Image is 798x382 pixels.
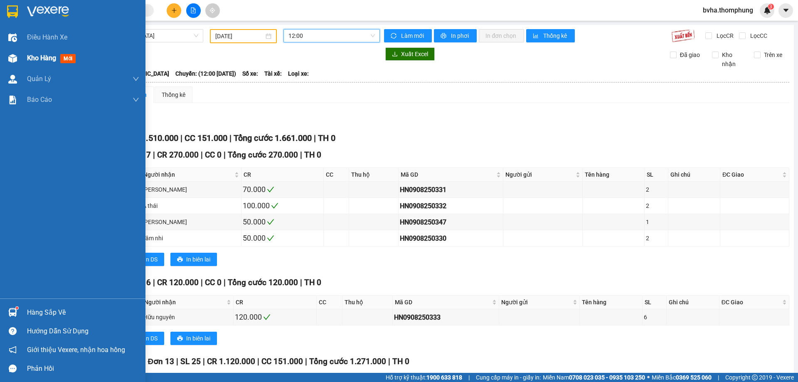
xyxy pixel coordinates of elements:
[205,3,220,18] button: aim
[501,298,571,307] span: Người gửi
[395,298,490,307] span: Mã GD
[399,230,503,246] td: HN0908250330
[769,4,772,10] span: 3
[27,325,139,338] div: Hướng dẫn sử dụng
[401,31,425,40] span: Làm mới
[671,29,695,42] img: 9k=
[392,51,398,58] span: download
[643,296,667,309] th: SL
[385,47,435,61] button: downloadXuất Excel
[400,233,502,244] div: HN0908250330
[27,362,139,375] div: Phản hồi
[304,150,321,160] span: TH 0
[543,31,568,40] span: Thống kê
[27,32,67,42] span: Điều hành xe
[392,357,409,366] span: TH 0
[349,168,399,182] th: Thu hộ
[677,50,703,59] span: Đã giao
[128,253,164,266] button: printerIn DS
[143,170,233,179] span: Người nhận
[778,3,793,18] button: caret-down
[157,278,199,287] span: CR 120.000
[144,255,158,264] span: In DS
[186,334,210,343] span: In biên lai
[543,373,645,382] span: Miền Nam
[468,373,470,382] span: |
[479,29,524,42] button: In đơn chọn
[399,198,503,214] td: HN0908250332
[153,150,155,160] span: |
[719,50,748,69] span: Kho nhận
[267,218,274,226] span: check
[304,278,321,287] span: TH 0
[27,54,56,62] span: Kho hàng
[143,201,240,210] div: A thái
[451,31,470,40] span: In phơi
[186,3,201,18] button: file-add
[167,3,181,18] button: plus
[400,185,502,195] div: HN0908250331
[9,346,17,354] span: notification
[9,327,17,335] span: question-circle
[764,7,771,14] img: icon-new-feature
[7,5,18,18] img: logo-vxr
[426,374,462,381] strong: 1900 633 818
[128,332,164,345] button: printerIn DS
[177,256,183,263] span: printer
[8,75,17,84] img: warehouse-icon
[143,313,232,322] div: Hữu nguyên
[271,202,278,209] span: check
[668,168,720,182] th: Ghi chú
[229,133,232,143] span: |
[157,150,199,160] span: CR 270.000
[394,312,498,323] div: HN0908250333
[309,357,386,366] span: Tổng cước 1.271.000
[207,357,255,366] span: CR 1.120.000
[401,49,428,59] span: Xuất Excel
[393,309,499,325] td: HN0908250333
[8,96,17,104] img: solution-icon
[143,217,240,227] div: [PERSON_NAME]
[205,150,222,160] span: CC 0
[242,69,258,78] span: Số xe:
[318,133,335,143] span: TH 0
[148,357,175,366] span: Đơn 13
[170,253,217,266] button: printerIn biên lai
[27,345,125,355] span: Giới thiệu Vexere, nhận hoa hồng
[135,150,151,160] span: SL 7
[317,296,342,309] th: CC
[782,7,790,14] span: caret-down
[434,29,477,42] button: printerIn phơi
[205,278,222,287] span: CC 0
[133,76,139,82] span: down
[180,357,201,366] span: SL 25
[171,7,177,13] span: plus
[144,334,158,343] span: In DS
[162,90,185,99] div: Thống kê
[300,150,302,160] span: |
[209,7,215,13] span: aim
[646,185,667,194] div: 2
[646,201,667,210] div: 2
[391,33,398,39] span: sync
[234,133,312,143] span: Tổng cước 1.661.000
[144,298,225,307] span: Người nhận
[261,357,303,366] span: CC 151.000
[399,182,503,198] td: HN0908250331
[441,33,448,39] span: printer
[768,4,774,10] sup: 3
[241,168,323,182] th: CR
[288,30,375,42] span: 12:00
[580,296,643,309] th: Tên hàng
[388,357,390,366] span: |
[27,94,52,105] span: Báo cáo
[400,201,502,211] div: HN0908250332
[224,150,226,160] span: |
[224,278,226,287] span: |
[526,29,575,42] button: bar-chartThống kê
[314,133,316,143] span: |
[667,296,719,309] th: Ghi chú
[175,69,236,78] span: Chuyến: (12:00 [DATE])
[243,184,322,195] div: 70.000
[267,234,274,242] span: check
